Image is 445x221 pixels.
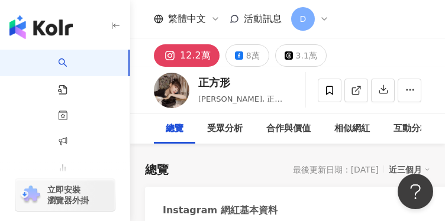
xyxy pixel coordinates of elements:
[198,75,288,90] div: 正方形
[58,50,82,96] a: search
[293,165,379,174] div: 最後更新日期：[DATE]
[266,122,311,136] div: 合作與價值
[198,95,282,115] span: [PERSON_NAME], 正方形x[PERSON_NAME]
[154,73,189,108] img: KOL Avatar
[296,47,317,64] div: 3.1萬
[275,44,327,67] button: 3.1萬
[145,161,169,178] div: 總覽
[334,122,370,136] div: 相似網紅
[207,122,243,136] div: 受眾分析
[47,184,89,206] span: 立即安裝 瀏覽器外掛
[225,44,269,67] button: 8萬
[180,47,211,64] div: 12.2萬
[154,44,220,67] button: 12.2萬
[19,186,42,204] img: chrome extension
[168,12,206,25] span: 繁體中文
[394,122,429,136] div: 互動分析
[9,15,73,39] img: logo
[389,162,430,177] div: 近三個月
[15,179,115,211] a: chrome extension立即安裝 瀏覽器外掛
[244,13,282,24] span: 活動訊息
[300,12,307,25] span: D
[398,174,433,209] iframe: Help Scout Beacon - Open
[166,122,183,136] div: 總覽
[163,204,278,217] div: Instagram 網紅基本資料
[246,47,260,64] div: 8萬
